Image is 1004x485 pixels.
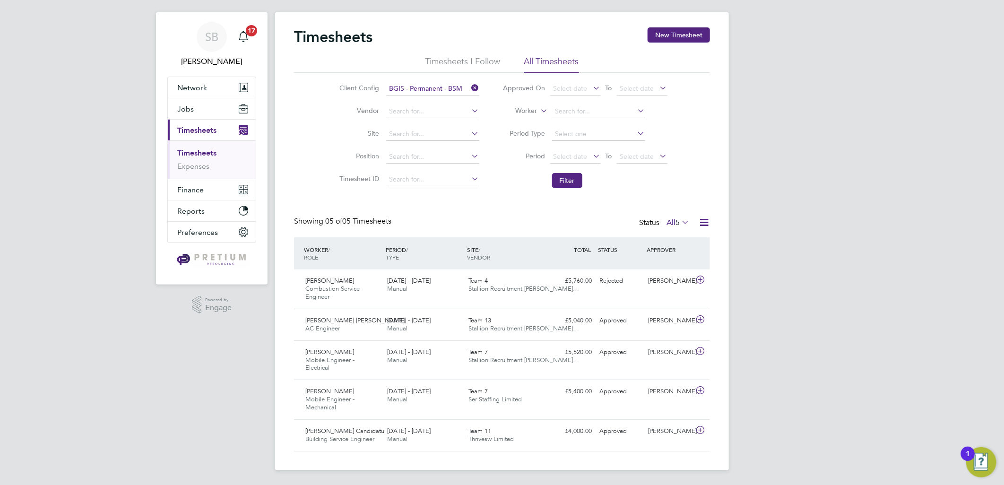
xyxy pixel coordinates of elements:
[167,252,256,268] a: Go to home page
[174,252,249,268] img: pretium-logo-retina.png
[337,174,380,183] label: Timesheet ID
[305,435,374,443] span: Building Service Engineer
[675,218,680,227] span: 5
[469,435,514,443] span: Thrivesw Limited
[596,241,645,258] div: STATUS
[383,241,465,266] div: PERIOD
[168,200,256,221] button: Reports
[503,152,545,160] label: Period
[574,246,591,253] span: TOTAL
[177,126,216,135] span: Timesheets
[503,129,545,138] label: Period Type
[387,427,431,435] span: [DATE] - [DATE]
[168,222,256,242] button: Preferences
[305,356,355,372] span: Mobile Engineer - Electrical
[156,12,268,285] nav: Main navigation
[387,387,431,395] span: [DATE] - [DATE]
[596,273,645,289] div: Rejected
[387,348,431,356] span: [DATE] - [DATE]
[305,427,384,435] span: [PERSON_NAME] Candidatu
[305,395,355,411] span: Mobile Engineer - Mechanical
[305,324,340,332] span: AC Engineer
[546,273,596,289] div: £5,760.00
[386,173,479,186] input: Search for...
[596,424,645,439] div: Approved
[177,148,216,157] a: Timesheets
[645,424,694,439] div: [PERSON_NAME]
[177,162,209,171] a: Expenses
[465,241,547,266] div: SITE
[620,152,654,161] span: Select date
[603,82,615,94] span: To
[552,173,582,188] button: Filter
[305,387,354,395] span: [PERSON_NAME]
[177,207,205,216] span: Reports
[387,324,407,332] span: Manual
[546,424,596,439] div: £4,000.00
[467,253,491,261] span: VENDOR
[546,313,596,329] div: £5,040.00
[387,316,431,324] span: [DATE] - [DATE]
[386,253,399,261] span: TYPE
[596,384,645,399] div: Approved
[552,105,645,118] input: Search for...
[503,84,545,92] label: Approved On
[425,56,501,73] li: Timesheets I Follow
[639,217,691,230] div: Status
[168,77,256,98] button: Network
[554,84,588,93] span: Select date
[406,246,408,253] span: /
[167,22,256,67] a: SB[PERSON_NAME]
[469,285,580,293] span: Stallion Recruitment [PERSON_NAME]…
[387,356,407,364] span: Manual
[192,296,232,314] a: Powered byEngage
[469,427,492,435] span: Team 11
[495,106,537,116] label: Worker
[387,277,431,285] span: [DATE] - [DATE]
[469,324,580,332] span: Stallion Recruitment [PERSON_NAME]…
[620,84,654,93] span: Select date
[386,128,479,141] input: Search for...
[177,185,204,194] span: Finance
[294,217,393,226] div: Showing
[304,253,318,261] span: ROLE
[645,273,694,289] div: [PERSON_NAME]
[554,152,588,161] span: Select date
[479,246,481,253] span: /
[469,316,492,324] span: Team 13
[205,304,232,312] span: Engage
[325,217,342,226] span: 05 of
[168,120,256,140] button: Timesheets
[596,345,645,360] div: Approved
[469,277,488,285] span: Team 4
[645,384,694,399] div: [PERSON_NAME]
[337,106,380,115] label: Vendor
[328,246,330,253] span: /
[386,82,479,95] input: Search for...
[337,84,380,92] label: Client Config
[645,241,694,258] div: APPROVER
[469,395,522,403] span: Ser Staffing Limited
[469,348,488,356] span: Team 7
[167,56,256,67] span: Sasha Baird
[546,345,596,360] div: £5,520.00
[168,179,256,200] button: Finance
[469,387,488,395] span: Team 7
[648,27,710,43] button: New Timesheet
[325,217,391,226] span: 05 Timesheets
[302,241,383,266] div: WORKER
[546,384,596,399] div: £5,400.00
[205,296,232,304] span: Powered by
[524,56,579,73] li: All Timesheets
[246,25,257,36] span: 17
[645,345,694,360] div: [PERSON_NAME]
[387,435,407,443] span: Manual
[305,316,405,324] span: [PERSON_NAME] [PERSON_NAME]
[305,285,360,301] span: Combustion Service Engineer
[177,228,218,237] span: Preferences
[596,313,645,329] div: Approved
[337,129,380,138] label: Site
[305,348,354,356] span: [PERSON_NAME]
[387,285,407,293] span: Manual
[168,140,256,179] div: Timesheets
